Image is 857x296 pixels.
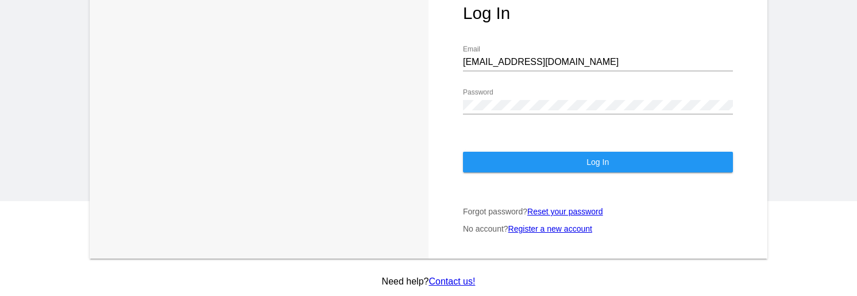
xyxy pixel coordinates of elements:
p: Forgot password? [463,207,733,216]
a: Reset your password [527,207,603,216]
input: Email [463,57,733,67]
p: Need help? [88,276,769,287]
a: Contact us! [428,276,475,286]
a: Register a new account [508,224,592,233]
button: Log In [463,152,733,172]
h1: Log In [463,3,733,23]
span: Log In [586,157,609,167]
p: No account? [463,224,733,233]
